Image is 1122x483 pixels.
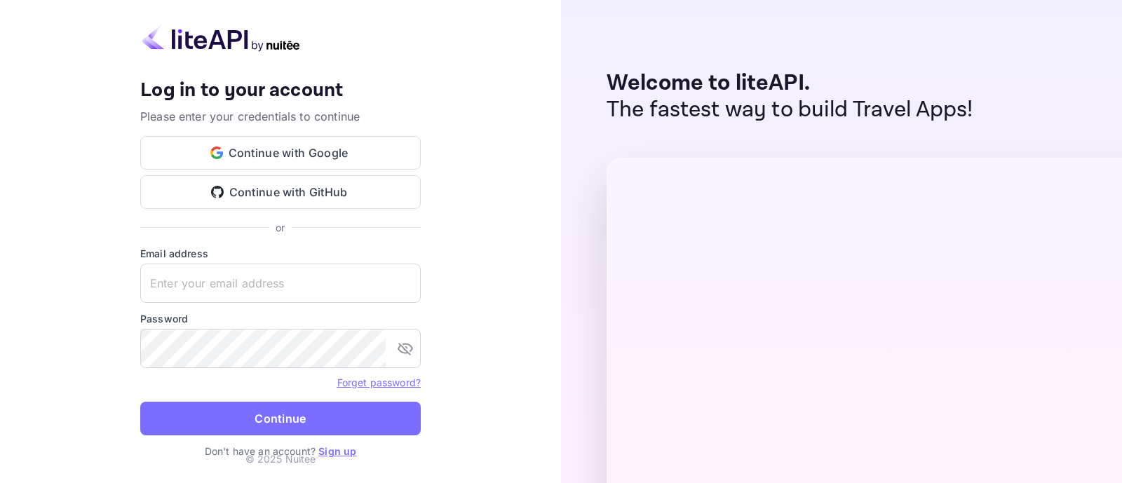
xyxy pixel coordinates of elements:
[140,444,421,458] p: Don't have an account?
[140,402,421,435] button: Continue
[245,451,316,466] p: © 2025 Nuitee
[607,97,973,123] p: The fastest way to build Travel Apps!
[140,175,421,209] button: Continue with GitHub
[337,376,421,388] a: Forget password?
[140,246,421,261] label: Email address
[318,445,356,457] a: Sign up
[337,375,421,389] a: Forget password?
[140,311,421,326] label: Password
[391,334,419,362] button: toggle password visibility
[140,264,421,303] input: Enter your email address
[140,108,421,125] p: Please enter your credentials to continue
[394,275,411,292] keeper-lock: Open Keeper Popup
[140,25,302,52] img: liteapi
[276,220,285,235] p: or
[607,70,973,97] p: Welcome to liteAPI.
[140,79,421,103] h4: Log in to your account
[140,136,421,170] button: Continue with Google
